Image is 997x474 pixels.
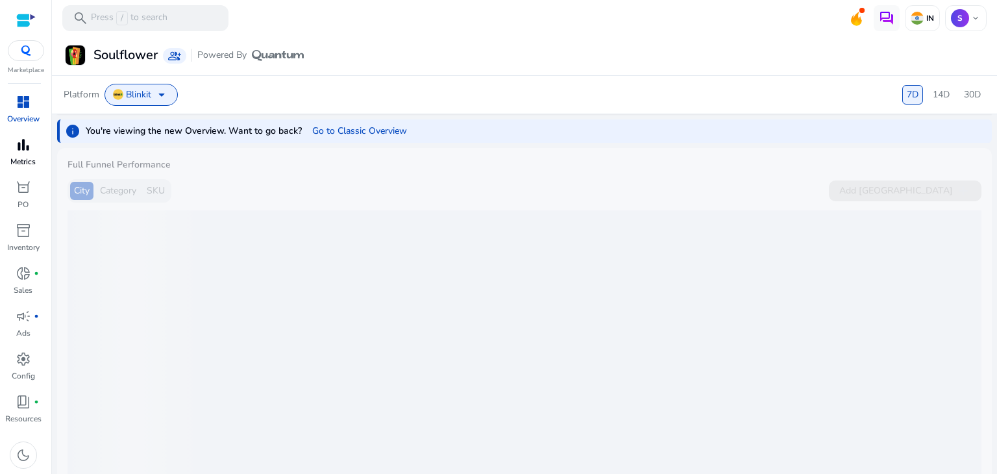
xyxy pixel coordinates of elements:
[154,87,169,103] span: arrow_drop_down
[12,370,35,382] p: Config
[7,242,40,253] p: Inventory
[34,399,39,405] span: fiber_manual_record
[10,156,36,168] p: Metrics
[928,85,954,105] div: 14D
[959,85,985,105] div: 30D
[126,88,151,101] span: Blinkit
[116,11,128,25] span: /
[163,48,186,64] a: group_add
[64,88,99,101] span: Platform
[197,49,247,62] span: Powered By
[16,327,31,339] p: Ads
[14,45,38,56] img: QC-logo.svg
[86,125,302,138] span: You're viewing the new Overview. Want to go back?
[16,137,31,153] span: bar_chart
[14,284,32,296] p: Sales
[16,394,31,410] span: book_4
[902,85,923,105] div: 7D
[16,351,31,367] span: settings
[34,271,39,276] span: fiber_manual_record
[73,10,88,26] span: search
[951,9,969,27] p: S
[307,121,412,142] button: Go to Classic Overview
[91,11,167,25] p: Press to search
[18,199,29,210] p: PO
[924,13,934,23] p: IN
[8,66,44,75] p: Marketplace
[34,314,39,319] span: fiber_manual_record
[16,447,31,463] span: dark_mode
[93,47,158,63] h3: Soulflower
[16,308,31,324] span: campaign
[312,124,407,138] span: Go to Classic Overview
[16,266,31,281] span: donut_small
[168,49,181,62] span: group_add
[16,94,31,110] span: dashboard
[16,180,31,195] span: orders
[113,89,123,99] img: Blinkit
[911,12,924,25] img: in.svg
[16,223,31,238] span: inventory_2
[970,13,981,23] span: keyboard_arrow_down
[7,113,40,125] p: Overview
[66,45,85,65] img: Soulflower
[5,413,42,425] p: Resources
[65,123,80,139] span: info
